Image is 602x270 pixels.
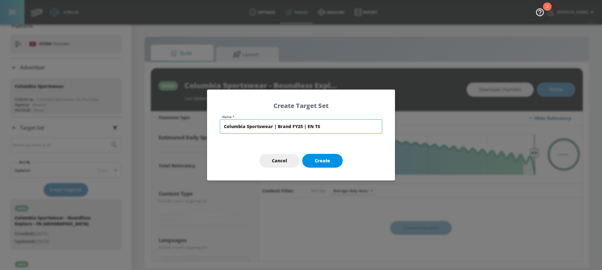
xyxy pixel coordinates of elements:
span: Cancel [272,157,287,165]
span: Create [315,157,330,165]
div: 2 [546,7,548,15]
label: Name * [222,115,382,118]
button: Create [302,154,343,168]
h5: Create Target Set [220,102,382,109]
button: Cancel [259,154,300,168]
button: Open Resource Center, 2 new notifications [531,3,549,21]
